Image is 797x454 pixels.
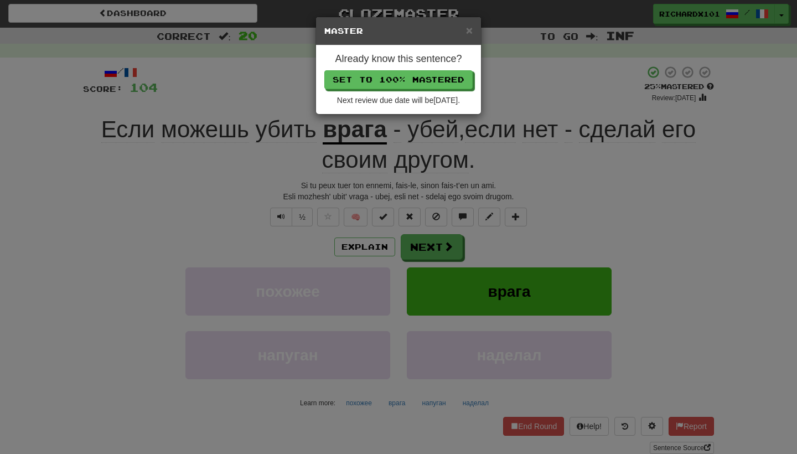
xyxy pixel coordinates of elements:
span: × [466,24,473,37]
button: Close [466,24,473,36]
div: Next review due date will be [DATE] . [324,95,473,106]
h5: Master [324,25,473,37]
h4: Already know this sentence? [324,54,473,65]
button: Set to 100% Mastered [324,70,473,89]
